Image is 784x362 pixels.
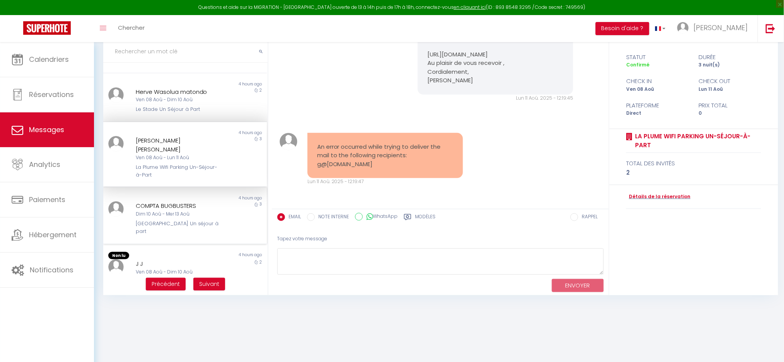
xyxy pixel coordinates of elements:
div: 4 hours ago [185,195,267,201]
div: Lun 11 Aoû. 2025 - 12:19:45 [418,95,573,102]
div: La Plume Wifi Parking Un-Séjour-à-Part [136,163,221,179]
div: 0 [694,110,767,117]
div: Ven 08 Aoû - Dim 10 Aoû [136,96,221,104]
div: total des invités [626,159,761,168]
span: Suivant [199,280,219,288]
span: 3 [260,136,262,142]
a: La Plume Wifi Parking Un-Séjour-à-Part [632,132,761,150]
span: Analytics [29,160,60,169]
div: Dim 10 Aoû - Mer 13 Aoû [136,211,221,218]
label: WhatsApp [363,213,398,221]
div: 2 [626,168,761,177]
span: Réservations [29,90,74,99]
div: COMPTA BUGBUSTERS [136,201,221,211]
div: 4 hours ago [185,252,267,260]
a: Détails de la réservation [626,193,690,201]
img: ... [108,87,124,103]
div: Herve Wasolua matondo [136,87,221,97]
span: Chercher [118,24,145,32]
div: [PERSON_NAME] [PERSON_NAME] [136,136,221,154]
span: Confirmé [626,61,649,68]
img: ... [108,136,124,151]
div: J J [136,259,221,269]
div: durée [694,53,767,62]
p: [PERSON_NAME] [427,76,564,85]
div: 3 nuit(s) [694,61,767,69]
p: Cordialement, [427,68,564,76]
div: Tapez votre message [277,229,604,248]
button: Besoin d'aide ? [596,22,649,35]
span: 3 [260,201,262,207]
img: Super Booking [23,21,71,35]
span: Non lu [108,252,129,260]
img: ... [280,133,297,150]
img: logout [766,24,775,33]
div: 4 hours ago [185,130,267,136]
p: Au plaisir de vous recevoir , [427,59,564,68]
img: ... [677,22,689,34]
span: Calendriers [29,54,69,64]
button: Next [193,278,225,291]
div: Ven 08 Aoû - Lun 11 Aoû [136,154,221,161]
pre: An error occurred while trying to deliver the mail to the following recipients: g@[DOMAIN_NAME] [317,143,453,169]
a: Chercher [112,15,150,42]
img: ... [108,201,124,217]
div: Plateforme [621,101,694,110]
div: Ven 08 Aoû [621,86,694,93]
span: Précédent [152,280,180,288]
label: NOTE INTERNE [315,213,349,222]
div: Le Stade Un Séjour à Part [136,105,221,113]
span: Notifications [30,265,73,275]
span: Messages [29,125,64,134]
a: en cliquant ici [454,4,486,10]
label: RAPPEL [578,213,598,222]
span: [PERSON_NAME] [694,23,748,32]
div: Lun 11 Aoû [694,86,767,93]
label: Modèles [415,213,436,223]
span: Hébergement [29,230,77,240]
button: Previous [146,278,186,291]
label: EMAIL [285,213,301,222]
div: Direct [621,110,694,117]
a: ... [PERSON_NAME] [671,15,758,42]
div: 4 hours ago [185,81,267,87]
div: check in [621,76,694,86]
div: check out [694,76,767,86]
div: [GEOGRAPHIC_DATA] Un séjour à part [136,220,221,236]
div: statut [621,53,694,62]
div: Ven 08 Aoû - Dim 10 Aoû [136,269,221,276]
input: Rechercher un mot clé [103,41,268,63]
img: ... [108,259,124,275]
div: Lun 11 Aoû. 2025 - 12:19:47 [307,178,463,185]
span: Paiements [29,195,65,204]
p: [URL][DOMAIN_NAME] [427,50,564,59]
span: 2 [260,87,262,93]
div: Prix total [694,101,767,110]
span: 2 [260,259,262,265]
button: ENVOYER [552,279,604,292]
